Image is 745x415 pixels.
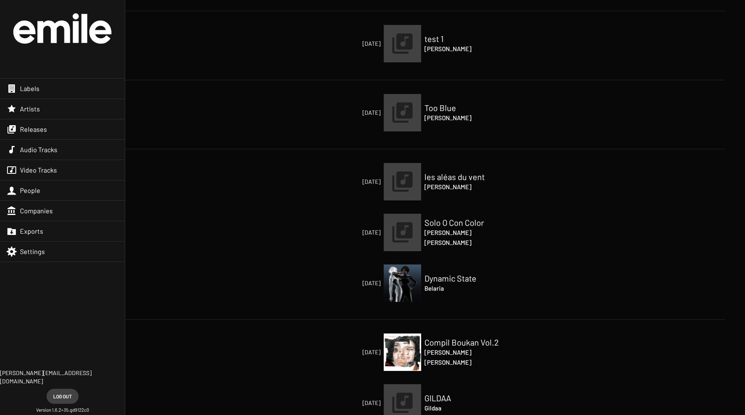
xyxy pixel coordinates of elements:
[424,217,508,227] h2: Solo O Con Color
[384,94,421,131] a: [DATE]Too Blue[PERSON_NAME]
[424,357,508,367] h4: [PERSON_NAME]
[20,186,40,195] span: People
[424,283,508,293] h4: Belaria
[20,207,53,215] span: Companies
[36,407,89,413] small: Version 1.6.2+35.gd9122c0
[424,227,508,237] h4: [PERSON_NAME]
[384,163,421,200] img: release.png
[424,44,508,54] h4: [PERSON_NAME]
[20,84,39,93] span: Labels
[424,237,508,247] h4: [PERSON_NAME]
[424,113,508,123] h4: [PERSON_NAME]
[301,399,380,407] span: [DATE]
[384,25,421,62] a: [DATE]test 1[PERSON_NAME]
[13,13,111,44] img: grand-official-logo.svg
[424,393,508,403] h2: GILDAA
[301,348,380,356] span: [DATE]
[20,166,57,174] span: Video Tracks
[301,40,380,48] span: [DATE]
[384,25,421,62] img: release.png
[301,228,380,237] span: [DATE]
[384,264,421,302] a: [DATE]Dynamic StateBelaria
[20,146,57,154] span: Audio Tracks
[47,389,79,404] button: Log out
[301,109,380,117] span: [DATE]
[424,273,508,283] h2: Dynamic State
[424,337,508,347] h2: Compil Boukan Vol.2
[424,347,508,357] h4: [PERSON_NAME]
[424,182,508,192] h4: [PERSON_NAME]
[384,94,421,131] img: release.png
[20,247,45,256] span: Settings
[20,227,43,235] span: Exports
[424,34,508,44] h2: test 1
[424,103,508,113] h2: Too Blue
[53,389,72,404] span: Log out
[384,214,421,251] a: [DATE]Solo O Con Color[PERSON_NAME][PERSON_NAME]
[384,163,421,200] a: [DATE]les aléas du vent[PERSON_NAME]
[384,333,421,371] img: 20250519_ab_vl_cover.jpg
[20,105,40,113] span: Artists
[301,279,380,287] span: [DATE]
[384,264,421,302] img: dynamic-state_artwork.png
[384,214,421,251] img: release.png
[424,172,508,182] h2: les aléas du vent
[424,403,508,413] h4: Gildaa
[301,178,380,186] span: [DATE]
[20,125,47,133] span: Releases
[384,333,421,371] a: [DATE]Compil Boukan Vol.2[PERSON_NAME][PERSON_NAME]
